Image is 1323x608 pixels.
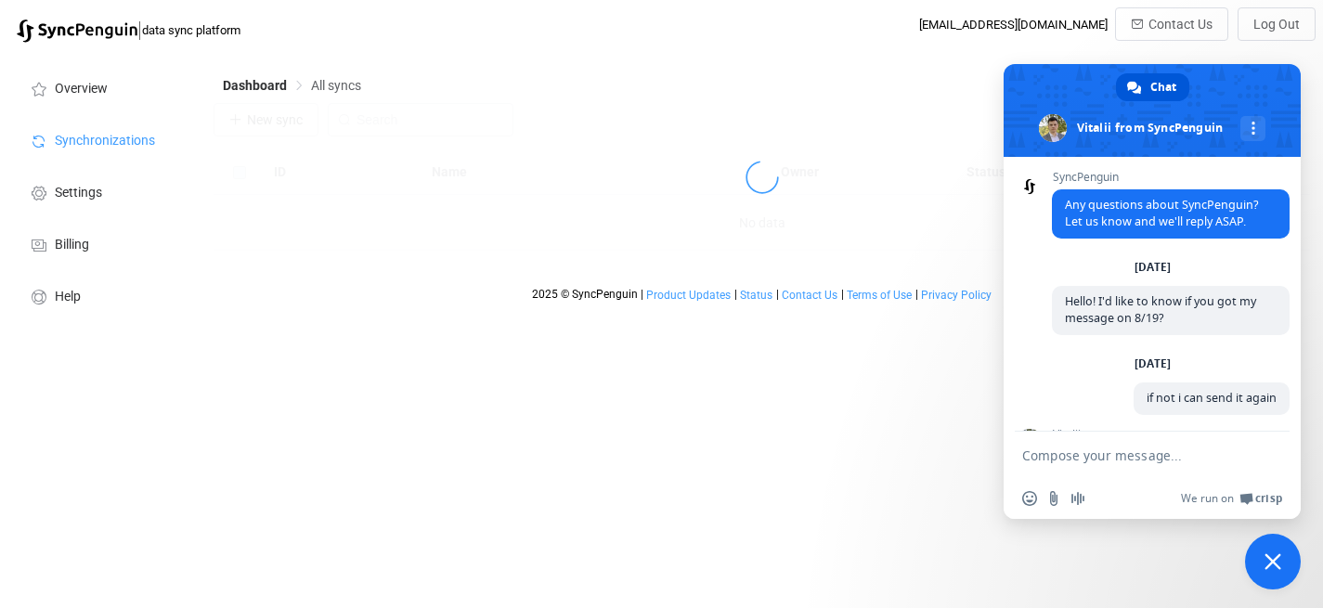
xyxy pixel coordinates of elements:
[781,289,838,302] a: Contact Us
[1253,17,1300,32] span: Log Out
[17,19,137,43] img: syncpenguin.svg
[9,61,195,113] a: Overview
[1181,491,1234,506] span: We run on
[1148,17,1213,32] span: Contact Us
[311,78,361,93] span: All syncs
[223,78,287,93] span: Dashboard
[223,79,361,92] div: Breadcrumb
[17,17,240,43] a: |data sync platform
[919,18,1108,32] div: [EMAIL_ADDRESS][DOMAIN_NAME]
[776,288,779,301] span: |
[921,289,992,302] span: Privacy Policy
[1135,262,1171,273] div: [DATE]
[841,288,844,301] span: |
[847,289,912,302] span: Terms of Use
[1022,447,1241,465] textarea: Compose your message...
[55,238,89,252] span: Billing
[1135,358,1171,369] div: [DATE]
[55,82,108,97] span: Overview
[1116,73,1189,101] div: Chat
[1046,491,1061,506] span: Send a file
[55,186,102,201] span: Settings
[1181,491,1282,506] a: We run onCrisp
[1150,73,1176,101] span: Chat
[1052,428,1109,441] span: Vitalii
[734,288,737,301] span: |
[142,23,240,37] span: data sync platform
[920,289,992,302] a: Privacy Policy
[1115,7,1228,41] button: Contact Us
[137,17,142,43] span: |
[739,289,773,302] a: Status
[9,113,195,165] a: Synchronizations
[846,289,913,302] a: Terms of Use
[646,289,731,302] span: Product Updates
[740,289,772,302] span: Status
[1147,390,1277,406] span: if not i can send it again
[9,217,195,269] a: Billing
[1245,534,1301,589] div: Close chat
[915,288,918,301] span: |
[1240,116,1265,141] div: More channels
[1022,491,1037,506] span: Insert an emoji
[55,134,155,149] span: Synchronizations
[9,269,195,321] a: Help
[1065,293,1256,326] span: Hello! I'd like to know if you got my message on 8/19?
[9,165,195,217] a: Settings
[1070,491,1085,506] span: Audio message
[55,290,81,304] span: Help
[532,288,638,301] span: 2025 © SyncPenguin
[641,288,643,301] span: |
[1052,171,1290,184] span: SyncPenguin
[1255,491,1282,506] span: Crisp
[782,289,837,302] span: Contact Us
[1238,7,1316,41] button: Log Out
[645,289,732,302] a: Product Updates
[1065,197,1258,229] span: Any questions about SyncPenguin? Let us know and we'll reply ASAP.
